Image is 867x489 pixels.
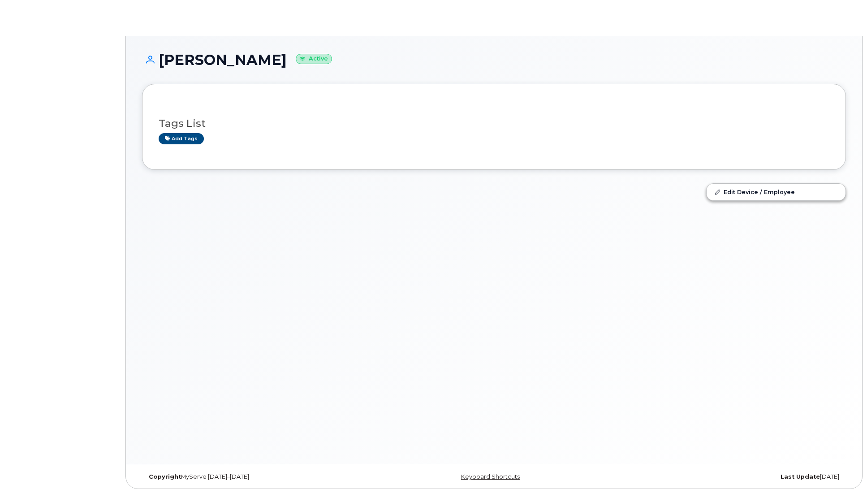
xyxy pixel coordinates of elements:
[461,473,520,480] a: Keyboard Shortcuts
[781,473,820,480] strong: Last Update
[142,473,377,480] div: MyServe [DATE]–[DATE]
[296,54,332,64] small: Active
[142,52,846,68] h1: [PERSON_NAME]
[159,118,829,129] h3: Tags List
[159,133,204,144] a: Add tags
[707,184,845,200] a: Edit Device / Employee
[611,473,846,480] div: [DATE]
[149,473,181,480] strong: Copyright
